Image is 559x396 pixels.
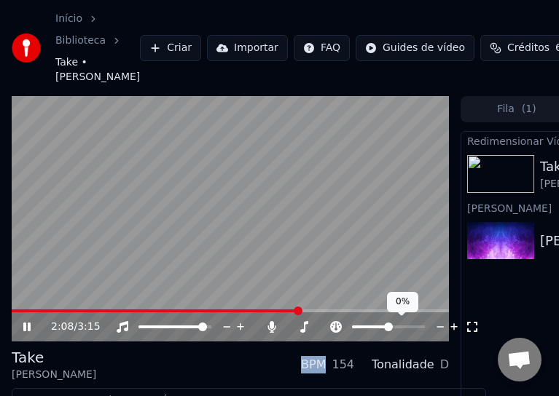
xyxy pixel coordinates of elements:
div: / [51,320,86,334]
div: D [440,356,449,373]
img: youka [12,33,41,63]
a: Início [55,12,82,26]
span: Créditos [507,41,550,55]
nav: breadcrumb [55,12,140,84]
button: Importar [207,35,288,61]
span: 3:15 [77,320,100,334]
span: 2:08 [51,320,74,334]
button: Guides de vídeo [356,35,474,61]
span: ( 1 ) [522,102,536,116]
span: Take • [PERSON_NAME] [55,55,140,84]
button: Criar [140,35,201,61]
button: FAQ [294,35,350,61]
div: BPM [301,356,326,373]
a: Bate-papo aberto [498,338,542,381]
div: 154 [332,356,354,373]
a: Biblioteca [55,33,106,48]
div: [PERSON_NAME] [12,368,96,382]
div: Tonalidade [372,356,434,373]
div: 0% [387,292,418,312]
div: Take [12,347,96,368]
